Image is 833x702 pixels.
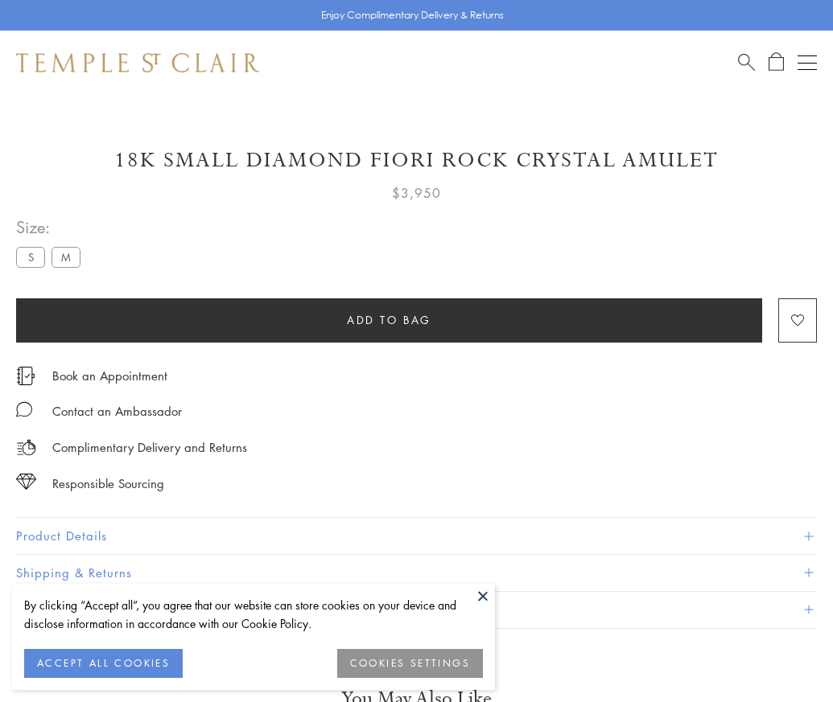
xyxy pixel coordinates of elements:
[16,53,259,72] img: Temple St. Clair
[798,53,817,72] button: Open navigation
[16,214,87,240] span: Size:
[24,649,183,678] button: ACCEPT ALL COOKIES
[769,52,784,72] a: Open Shopping Bag
[337,649,483,678] button: COOKIES SETTINGS
[16,146,817,174] h1: 18K Small Diamond Fiori Rock Crystal Amulet
[16,474,36,490] img: icon_sourcing.svg
[738,52,755,72] a: Search
[347,311,431,329] span: Add to bag
[52,474,164,494] div: Responsible Sourcing
[16,247,45,267] label: S
[16,298,762,343] button: Add to bag
[24,596,483,633] div: By clicking “Accept all”, you agree that our website can store cookies on your device and disclos...
[52,437,247,458] p: Complimentary Delivery and Returns
[16,367,35,385] img: icon_appointment.svg
[392,183,441,203] span: $3,950
[16,437,36,458] img: icon_delivery.svg
[52,401,182,421] div: Contact an Ambassador
[52,247,80,267] label: M
[16,518,817,554] button: Product Details
[16,401,32,417] img: MessageIcon-01_2.svg
[321,7,504,23] p: Enjoy Complimentary Delivery & Returns
[52,367,167,384] a: Book an Appointment
[16,555,817,591] button: Shipping & Returns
